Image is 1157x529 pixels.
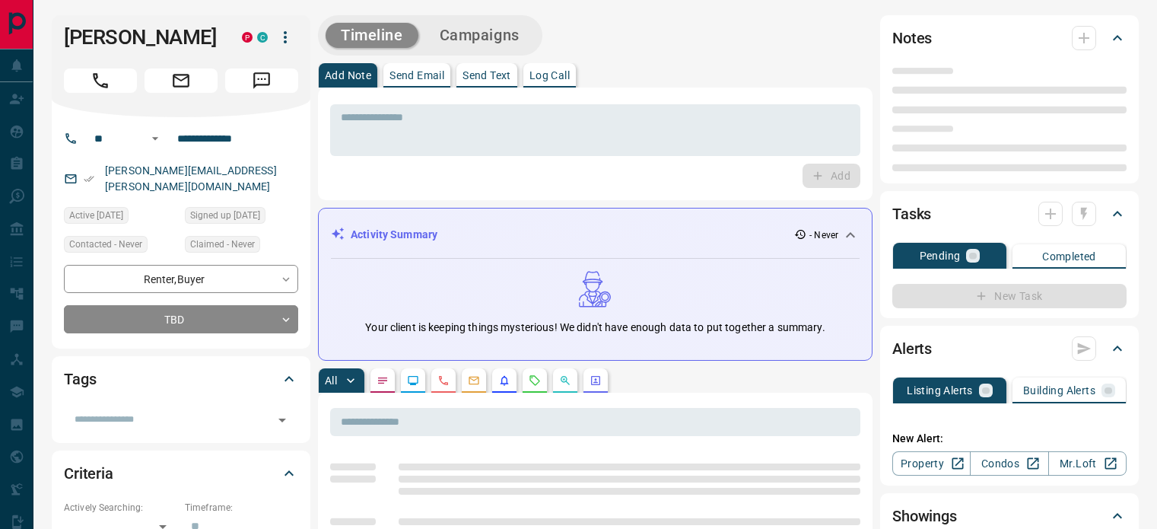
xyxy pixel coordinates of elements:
span: Call [64,69,137,93]
div: Tue Dec 27 2016 [185,207,298,228]
div: Alerts [892,330,1127,367]
div: Activity Summary- Never [331,221,860,249]
svg: Notes [377,374,389,387]
h2: Showings [892,504,957,528]
a: Condos [970,451,1048,476]
svg: Emails [468,374,480,387]
div: Sun Nov 13 2022 [64,207,177,228]
svg: Requests [529,374,541,387]
svg: Calls [437,374,450,387]
svg: Lead Browsing Activity [407,374,419,387]
h2: Notes [892,26,932,50]
div: Tasks [892,196,1127,232]
span: Claimed - Never [190,237,255,252]
p: - Never [809,228,838,242]
p: Activity Summary [351,227,437,243]
span: Active [DATE] [69,208,123,223]
p: New Alert: [892,431,1127,447]
p: Send Text [462,70,511,81]
svg: Agent Actions [590,374,602,387]
div: TBD [64,305,298,333]
svg: Email Verified [84,174,94,184]
p: All [325,375,337,386]
p: Send Email [389,70,444,81]
p: Completed [1042,251,1096,262]
a: [PERSON_NAME][EMAIL_ADDRESS][PERSON_NAME][DOMAIN_NAME] [105,164,277,193]
p: Timeframe: [185,501,298,515]
div: Renter , Buyer [64,265,298,293]
p: Listing Alerts [907,385,973,396]
div: Criteria [64,455,298,492]
span: Contacted - Never [69,237,142,252]
span: Email [145,69,218,93]
h2: Criteria [64,461,113,486]
div: condos.ca [257,32,268,43]
div: Tags [64,361,298,397]
h1: [PERSON_NAME] [64,25,219,49]
svg: Opportunities [559,374,571,387]
svg: Listing Alerts [498,374,510,387]
h2: Tasks [892,202,931,226]
p: Pending [920,250,961,261]
button: Campaigns [424,23,535,48]
button: Open [146,129,164,148]
a: Property [892,451,971,476]
span: Signed up [DATE] [190,208,260,223]
button: Open [272,409,293,431]
h2: Alerts [892,336,932,361]
span: Message [225,69,298,93]
div: Notes [892,20,1127,56]
h2: Tags [64,367,96,391]
button: Timeline [326,23,418,48]
p: Add Note [325,70,371,81]
div: property.ca [242,32,253,43]
a: Mr.Loft [1048,451,1127,476]
p: Log Call [529,70,570,81]
p: Your client is keeping things mysterious! We didn't have enough data to put together a summary. [365,320,825,336]
p: Building Alerts [1023,385,1095,396]
p: Actively Searching: [64,501,177,515]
